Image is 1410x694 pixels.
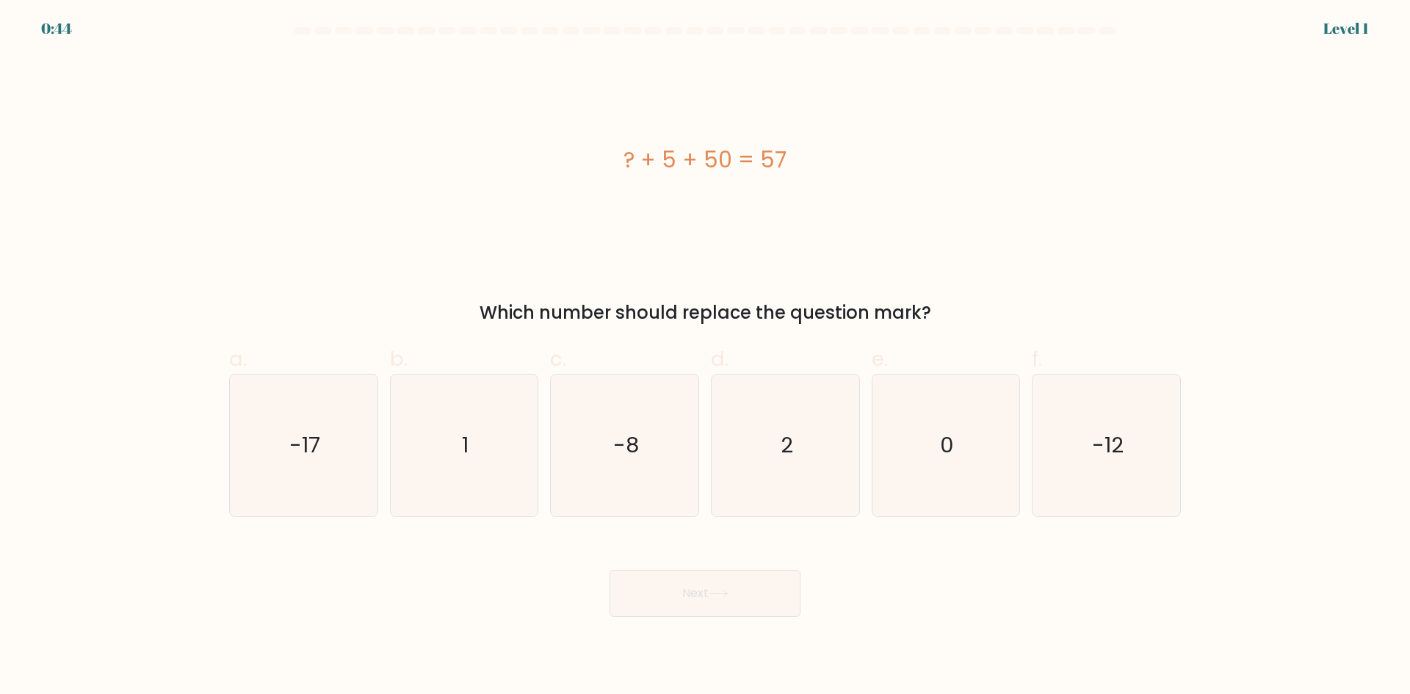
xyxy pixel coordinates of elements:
[872,344,888,373] span: e.
[613,430,639,460] text: -8
[229,143,1181,176] div: ? + 5 + 50 = 57
[289,430,320,460] text: -17
[940,430,954,460] text: 0
[390,344,408,373] span: b.
[1092,430,1124,460] text: -12
[41,18,72,40] div: 0:44
[238,300,1172,326] div: Which number should replace the question mark?
[550,344,566,373] span: c.
[610,570,800,617] button: Next
[1032,344,1042,373] span: f.
[781,430,793,460] text: 2
[711,344,728,373] span: d.
[229,344,247,373] span: a.
[1323,18,1369,40] div: Level 1
[462,430,469,460] text: 1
